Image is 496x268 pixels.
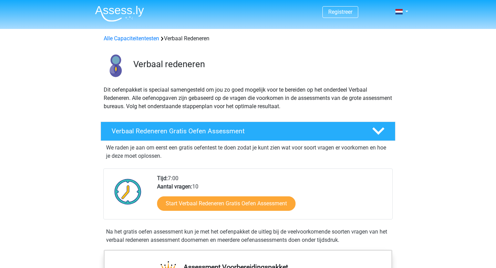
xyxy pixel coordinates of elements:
a: Verbaal Redeneren Gratis Oefen Assessment [98,122,398,141]
img: Klok [111,174,145,209]
a: Registreer [328,9,352,15]
h4: Verbaal Redeneren Gratis Oefen Assessment [112,127,361,135]
div: 7:00 10 [152,174,392,219]
div: Verbaal Redeneren [101,34,395,43]
h3: Verbaal redeneren [133,59,390,70]
a: Alle Capaciteitentesten [104,35,159,42]
p: Dit oefenpakket is speciaal samengesteld om jou zo goed mogelijk voor te bereiden op het onderdee... [104,86,392,111]
p: We raden je aan om eerst een gratis oefentest te doen zodat je kunt zien wat voor soort vragen er... [106,144,390,160]
b: Aantal vragen: [157,183,192,190]
div: Na het gratis oefen assessment kun je met het oefenpakket de uitleg bij de veelvoorkomende soorte... [103,228,393,244]
b: Tijd: [157,175,168,182]
a: Start Verbaal Redeneren Gratis Oefen Assessment [157,196,296,211]
img: Assessly [95,6,144,22]
img: verbaal redeneren [101,51,130,80]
